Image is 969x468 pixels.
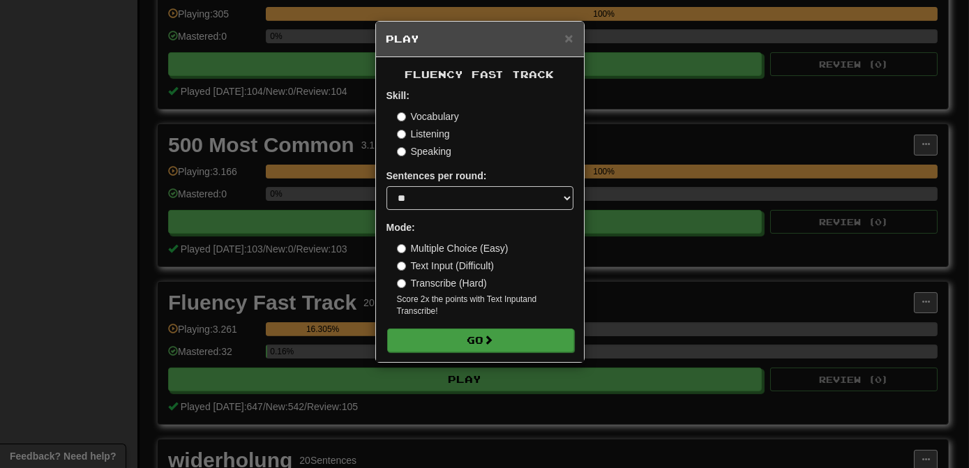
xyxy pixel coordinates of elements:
input: Speaking [397,147,406,156]
label: Vocabulary [397,110,459,123]
input: Vocabulary [397,112,406,121]
label: Transcribe (Hard) [397,276,487,290]
h5: Play [386,32,573,46]
strong: Mode: [386,222,415,233]
label: Sentences per round: [386,169,487,183]
label: Multiple Choice (Easy) [397,241,509,255]
button: Go [387,329,574,352]
strong: Skill: [386,90,410,101]
input: Multiple Choice (Easy) [397,244,406,253]
label: Listening [397,127,450,141]
small: Score 2x the points with Text Input and Transcribe ! [397,294,573,317]
span: Fluency Fast Track [405,68,555,80]
button: Close [564,31,573,45]
span: × [564,30,573,46]
label: Text Input (Difficult) [397,259,495,273]
input: Listening [397,130,406,139]
input: Text Input (Difficult) [397,262,406,271]
input: Transcribe (Hard) [397,279,406,288]
label: Speaking [397,144,451,158]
